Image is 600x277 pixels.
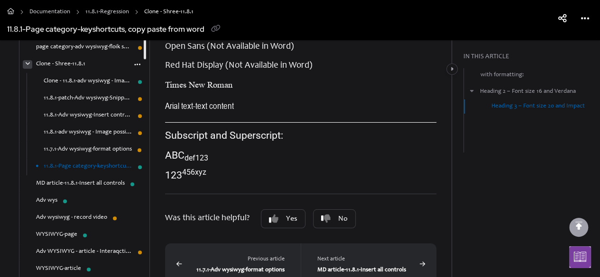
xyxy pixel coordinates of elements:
[44,128,132,137] a: 11.8.1-adv wysiwyg - Image possible cases-HTML
[165,42,294,51] span: Open Sans (Not Available in Word)
[313,209,356,228] button: No
[480,71,524,80] a: with formatting:
[208,22,223,37] button: Copy link of
[36,230,77,240] a: WYSIWYG-page
[44,111,132,120] a: 11.8.1-Adv wysiwyg-Insert controls-FAQ, PDF, movable block, private notes1.6.1-Adv wysiwyg-Insert...
[36,179,125,188] a: MD article-11.8.1-Insert all controls
[165,129,283,141] span: Subscript and Superscript:
[132,59,142,69] button: Article more options
[44,145,132,154] a: 11.7.1-Adv wysiwyg-format options
[555,12,570,27] button: Article social sharing
[480,87,576,97] a: Heading 2 – Font size 16 and Verdana
[165,100,234,111] span: Arial text-text content
[491,102,585,111] a: Heading 3 – Font size 20 and Impact
[185,264,285,275] div: 11.7.1-Adv wysiwyg-format options
[36,196,57,206] a: Adv wys
[36,247,132,257] a: Adv WYSIWYG - article - Interaqctive demo
[36,43,132,52] a: page category-adv wysiwyg-floik screen capture checksa
[446,63,458,75] button: Category toggle
[182,168,206,177] sup: 456xyz
[44,94,132,103] a: 11.8.1-patch-Adv wysiwyg-Snippets, Variable, glossary, movable block try
[165,212,249,225] div: Was this article helpful?
[261,209,305,228] button: Yes
[23,60,32,69] div: arrow
[468,87,476,97] button: arrow
[44,77,132,86] a: Clone - 11.8.1-adv wysiwyg - Image possible cases-HTML-edit article check
[36,264,81,274] a: WYSIWYG-article
[165,149,208,161] span: ABC
[185,255,285,264] div: Previous article
[36,60,85,69] a: Clone - Shree-11.8.1
[463,52,596,63] div: In this article
[317,264,416,275] div: MD article-11.8.1-Insert all controls
[29,6,70,19] a: Documentation
[7,6,14,19] a: Home
[44,162,132,171] a: 11.8.1-Page category-keyshortcuts, copy paste from word
[144,6,194,19] span: Clone - Shree-11.8.1
[85,6,129,19] a: 11.8.1-Regression
[165,169,206,181] span: 123
[185,153,208,162] sub: def123
[317,255,416,264] div: Next article
[569,218,588,237] div: scroll to top
[7,23,204,36] div: 11.8.1-Page category-keyshortcuts, copy paste from word
[578,12,593,27] button: Article more options
[36,213,107,223] a: Adv wysiwyg - record video
[165,61,313,70] span: Red Hat Display (Not Available in Word)
[165,80,232,90] span: Times New Roman
[132,59,142,69] div: More options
